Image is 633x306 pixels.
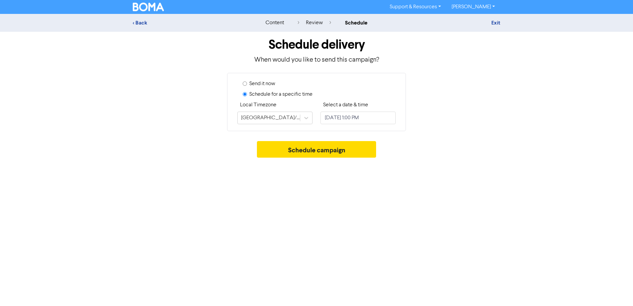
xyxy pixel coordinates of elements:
a: Support & Resources [384,2,446,12]
h1: Schedule delivery [133,37,500,52]
div: [GEOGRAPHIC_DATA]/[GEOGRAPHIC_DATA] [241,114,301,122]
div: < Back [133,19,249,27]
img: BOMA Logo [133,3,164,11]
a: [PERSON_NAME] [446,2,500,12]
label: Send it now [249,80,275,88]
label: Local Timezone [240,101,276,109]
p: When would you like to send this campaign? [133,55,500,65]
div: schedule [345,19,367,27]
label: Schedule for a specific time [249,90,313,98]
input: Click to select a date [320,112,396,124]
label: Select a date & time [323,101,368,109]
iframe: Chat Widget [600,274,633,306]
a: Exit [491,20,500,26]
div: content [266,19,284,27]
button: Schedule campaign [257,141,376,158]
div: review [298,19,331,27]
